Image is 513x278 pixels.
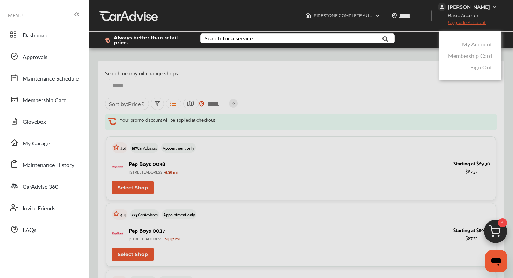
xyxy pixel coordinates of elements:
span: 1 [498,218,507,227]
img: cart_icon.3d0951e8.svg [479,217,512,250]
span: Dashboard [23,31,50,40]
span: FAQs [23,226,36,235]
a: Maintenance Schedule [6,69,82,87]
a: FAQs [6,220,82,238]
div: Search for a service [205,36,253,41]
span: Glovebox [23,118,46,127]
span: Membership Card [23,96,67,105]
a: Membership Card [6,90,82,108]
a: Sign Out [470,63,492,71]
span: MENU [8,13,23,18]
span: Maintenance History [23,161,74,170]
a: CarAdvise 360 [6,177,82,195]
span: My Garage [23,139,50,148]
img: dollor_label_vector.a70140d1.svg [105,37,110,43]
span: Always better than retail price. [114,35,189,45]
a: Glovebox [6,112,82,130]
a: My Account [462,40,492,48]
span: Invite Friends [23,204,55,213]
a: My Garage [6,134,82,152]
span: CarAdvise 360 [23,182,58,191]
span: Maintenance Schedule [23,74,79,83]
a: Approvals [6,47,82,65]
a: Dashboard [6,25,82,44]
iframe: Button to launch messaging window [485,250,507,272]
a: Maintenance History [6,155,82,173]
a: Membership Card [448,52,492,60]
a: Invite Friends [6,198,82,217]
span: Approvals [23,53,47,62]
